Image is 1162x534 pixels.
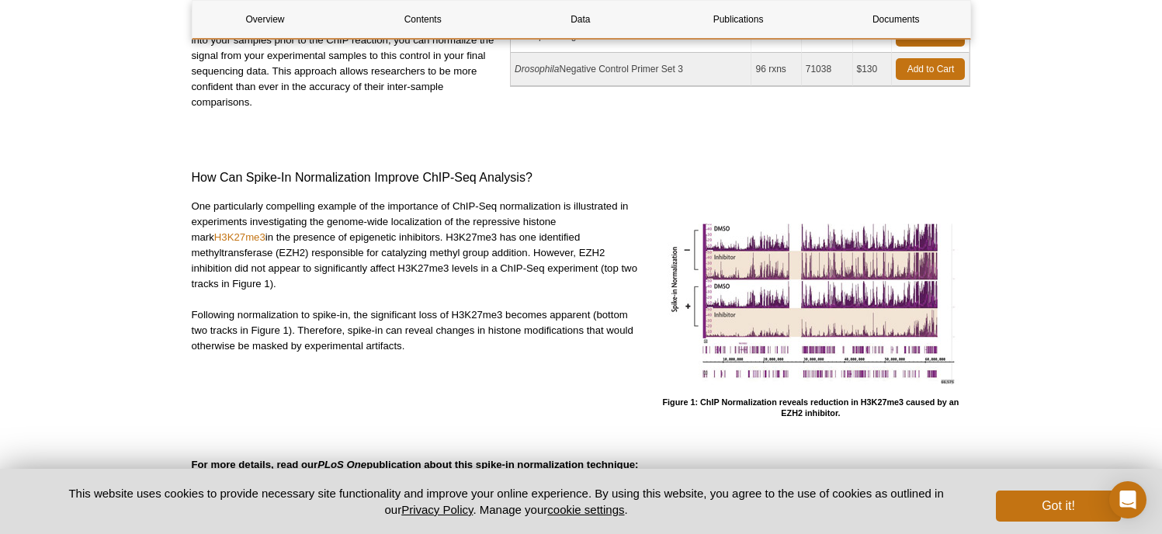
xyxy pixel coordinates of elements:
[192,307,640,354] p: Following normalization to spike-in, the significant loss of H3K27me3 becomes apparent (bottom tw...
[655,199,966,393] img: ChIP Normalization reveals changes in H3K27me3 levels following treatment with EZH2 inhibitor.
[665,1,811,38] a: Publications
[853,53,893,86] td: $130
[1109,481,1146,518] div: Open Intercom Messenger
[547,503,624,516] button: cookie settings
[823,1,969,38] a: Documents
[802,53,853,86] td: 71038
[192,199,640,292] p: One particularly compelling example of the importance of ChIP-Seq normalization is illustrated in...
[317,459,366,470] em: PLoS One
[193,1,338,38] a: Overview
[42,485,971,518] p: This website uses cookies to provide necessary site functionality and improve your online experie...
[192,459,639,470] strong: For more details, read our publication about this spike-in normalization technique:
[650,397,970,418] h4: Figure 1: ChIP Normalization reveals reduction in H3K27me3 caused by an EZH2 inhibitor.
[751,53,801,86] td: 96 rxns
[896,58,965,80] a: Add to Cart
[401,503,473,516] a: Privacy Policy
[214,231,265,243] a: H3K27me3
[192,168,971,187] h3: How Can Spike-In Normalization Improve ChIP-Seq Analysis?
[996,491,1120,522] button: Got it!
[508,1,654,38] a: Data
[511,53,751,86] td: Negative Control Primer Set 3
[350,1,496,38] a: Contents
[515,64,559,75] i: Drosophila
